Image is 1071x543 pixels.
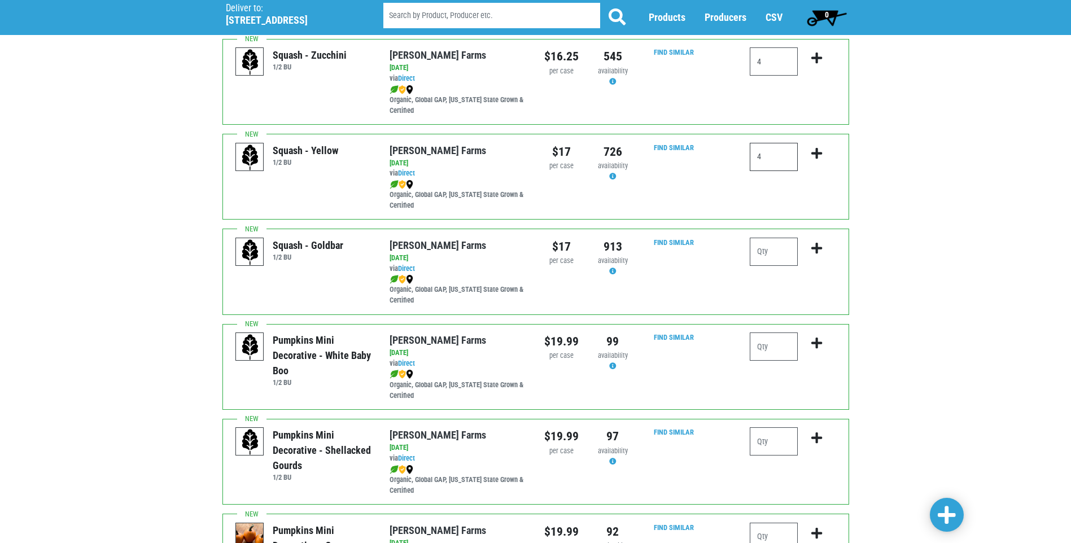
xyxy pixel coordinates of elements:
[766,12,783,24] a: CSV
[598,161,628,170] span: availability
[390,180,399,189] img: leaf-e5c59151409436ccce96b2ca1b28e03c.png
[654,143,694,152] a: Find Similar
[544,66,579,77] div: per case
[273,473,373,481] h6: 1/2 BU
[390,274,527,306] div: Organic, Global GAP, [US_STATE] State Grown & Certified
[750,238,798,266] input: Qty
[273,63,347,71] h6: 1/2 BU
[598,351,628,360] span: availability
[226,14,355,27] h5: [STREET_ADDRESS]
[390,253,527,264] div: [DATE]
[390,429,486,441] a: [PERSON_NAME] Farms
[654,333,694,341] a: Find Similar
[399,465,406,474] img: safety-e55c860ca8c00a9c171001a62a92dabd.png
[236,48,264,76] img: placeholder-variety-43d6402dacf2d531de610a020419775a.svg
[654,523,694,532] a: Find Similar
[226,3,355,14] p: Deliver to:
[596,238,630,256] div: 913
[654,238,694,247] a: Find Similar
[390,179,527,211] div: Organic, Global GAP, [US_STATE] State Grown & Certified
[390,73,527,84] div: via
[750,143,798,171] input: Qty
[649,12,685,24] a: Products
[705,12,746,24] a: Producers
[544,256,579,266] div: per case
[236,333,264,361] img: placeholder-variety-43d6402dacf2d531de610a020419775a.svg
[750,47,798,76] input: Qty
[544,523,579,541] div: $19.99
[544,47,579,65] div: $16.25
[654,428,694,436] a: Find Similar
[654,48,694,56] a: Find Similar
[390,264,527,274] div: via
[544,238,579,256] div: $17
[398,169,415,177] a: Direct
[406,85,413,94] img: map_marker-0e94453035b3232a4d21701695807de9.png
[390,464,527,496] div: Organic, Global GAP, [US_STATE] State Grown & Certified
[598,256,628,265] span: availability
[406,465,413,474] img: map_marker-0e94453035b3232a4d21701695807de9.png
[273,378,373,387] h6: 1/2 BU
[596,47,630,65] div: 545
[390,453,527,464] div: via
[390,63,527,73] div: [DATE]
[390,85,399,94] img: leaf-e5c59151409436ccce96b2ca1b28e03c.png
[390,443,527,453] div: [DATE]
[398,359,415,367] a: Direct
[390,84,527,116] div: Organic, Global GAP, [US_STATE] State Grown & Certified
[390,370,399,379] img: leaf-e5c59151409436ccce96b2ca1b28e03c.png
[236,428,264,456] img: placeholder-variety-43d6402dacf2d531de610a020419775a.svg
[390,369,527,401] div: Organic, Global GAP, [US_STATE] State Grown & Certified
[544,351,579,361] div: per case
[406,275,413,284] img: map_marker-0e94453035b3232a4d21701695807de9.png
[399,370,406,379] img: safety-e55c860ca8c00a9c171001a62a92dabd.png
[406,180,413,189] img: map_marker-0e94453035b3232a4d21701695807de9.png
[596,523,630,541] div: 92
[399,85,406,94] img: safety-e55c860ca8c00a9c171001a62a92dabd.png
[273,427,373,473] div: Pumpkins Mini Decorative - Shellacked Gourds
[383,3,600,29] input: Search by Product, Producer etc.
[802,6,852,29] a: 0
[390,168,527,179] div: via
[544,446,579,457] div: per case
[273,158,338,167] h6: 1/2 BU
[390,239,486,251] a: [PERSON_NAME] Farms
[390,158,527,169] div: [DATE]
[544,427,579,445] div: $19.99
[596,332,630,351] div: 99
[598,446,628,455] span: availability
[390,275,399,284] img: leaf-e5c59151409436ccce96b2ca1b28e03c.png
[544,332,579,351] div: $19.99
[273,332,373,378] div: Pumpkins Mini Decorative - White Baby Boo
[406,370,413,379] img: map_marker-0e94453035b3232a4d21701695807de9.png
[390,524,486,536] a: [PERSON_NAME] Farms
[273,143,338,158] div: Squash - Yellow
[598,67,628,75] span: availability
[544,161,579,172] div: per case
[398,454,415,462] a: Direct
[750,427,798,456] input: Qty
[273,47,347,63] div: Squash - Zucchini
[236,532,264,541] a: Pumpkins Mini Decorative - Orange
[236,143,264,172] img: placeholder-variety-43d6402dacf2d531de610a020419775a.svg
[596,427,630,445] div: 97
[390,348,527,358] div: [DATE]
[236,238,264,266] img: placeholder-variety-43d6402dacf2d531de610a020419775a.svg
[399,180,406,189] img: safety-e55c860ca8c00a9c171001a62a92dabd.png
[273,238,343,253] div: Squash - Goldbar
[544,143,579,161] div: $17
[390,465,399,474] img: leaf-e5c59151409436ccce96b2ca1b28e03c.png
[596,143,630,161] div: 726
[399,275,406,284] img: safety-e55c860ca8c00a9c171001a62a92dabd.png
[273,253,343,261] h6: 1/2 BU
[750,332,798,361] input: Qty
[390,144,486,156] a: [PERSON_NAME] Farms
[390,358,527,369] div: via
[398,264,415,273] a: Direct
[825,10,829,19] span: 0
[390,49,486,61] a: [PERSON_NAME] Farms
[398,74,415,82] a: Direct
[390,334,486,346] a: [PERSON_NAME] Farms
